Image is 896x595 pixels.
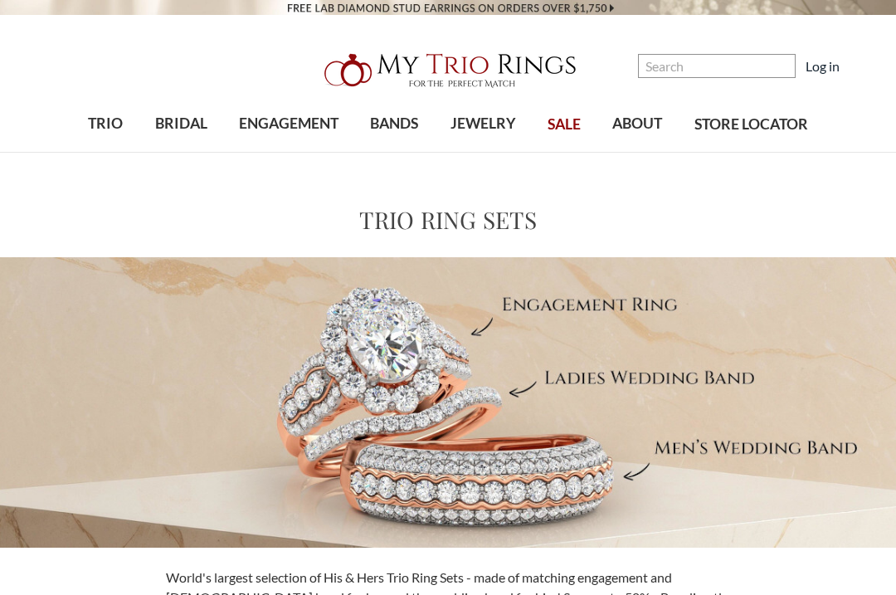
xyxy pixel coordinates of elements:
input: Search [638,54,796,78]
span: ENGAGEMENT [239,113,338,134]
a: ABOUT [597,97,678,151]
span: JEWELRY [450,113,516,134]
button: submenu toggle [629,151,645,153]
a: Log in [806,56,840,76]
button: submenu toggle [173,151,189,153]
svg: cart.cart_preview [850,59,866,76]
button: submenu toggle [386,151,402,153]
a: BANDS [354,97,434,151]
span: ABOUT [612,113,662,134]
span: SALE [548,114,581,135]
a: JEWELRY [435,97,532,151]
span: STORE LOCATOR [694,114,808,135]
span: BRIDAL [155,113,207,134]
img: My Trio Rings [315,44,581,97]
a: TRIO [72,97,139,151]
button: submenu toggle [475,151,491,153]
button: submenu toggle [97,151,114,153]
a: ENGAGEMENT [223,97,354,151]
a: My Trio Rings [260,44,636,97]
span: BANDS [370,113,418,134]
a: BRIDAL [139,97,222,151]
span: TRIO [88,113,123,134]
a: Cart with 0 items [850,56,876,76]
button: submenu toggle [280,151,297,153]
a: SALE [532,98,597,152]
h1: Trio Ring Sets [359,202,537,237]
a: STORE LOCATOR [679,98,824,152]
